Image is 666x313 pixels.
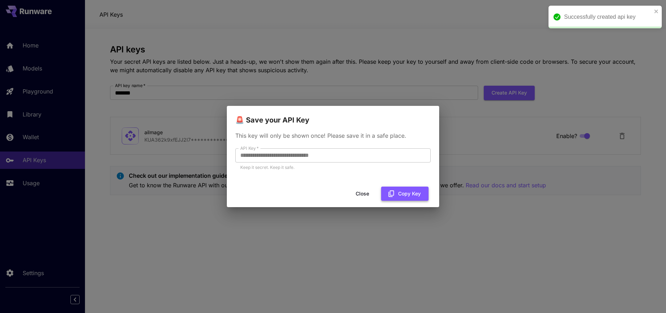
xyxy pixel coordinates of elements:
[240,145,259,151] label: API Key
[564,13,652,21] div: Successfully created api key
[240,164,426,171] p: Keep it secret. Keep it safe.
[631,279,666,313] iframe: Chat Widget
[227,106,439,126] h2: 🚨 Save your API Key
[381,187,429,201] button: Copy Key
[654,8,659,14] button: close
[346,187,378,201] button: Close
[235,131,431,140] p: This key will only be shown once! Please save it in a safe place.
